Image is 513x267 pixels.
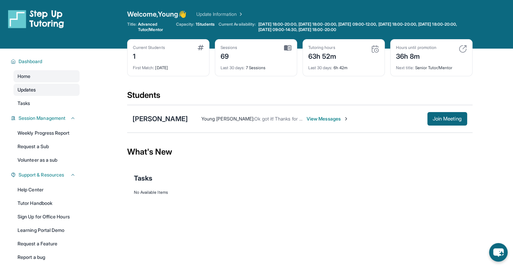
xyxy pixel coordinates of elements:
[427,112,467,126] button: Join Meeting
[258,22,471,32] span: [DATE] 18:00-20:00, [DATE] 18:00-20:00, [DATE] 09:00-12:00, [DATE] 18:00-20:00, [DATE] 18:00-20:0...
[13,127,80,139] a: Weekly Progress Report
[133,50,165,61] div: 1
[196,11,244,18] a: Update Information
[13,224,80,236] a: Learning Portal Demo
[13,70,80,82] a: Home
[196,22,215,27] span: 1 Students
[237,11,244,18] img: Chevron Right
[307,115,349,122] span: View Messages
[138,22,172,32] span: Advanced Tutor/Mentor
[127,22,137,32] span: Title:
[198,45,204,50] img: card
[133,114,188,124] div: [PERSON_NAME]
[257,22,472,32] a: [DATE] 18:00-20:00, [DATE] 18:00-20:00, [DATE] 09:00-12:00, [DATE] 18:00-20:00, [DATE] 18:00-20:0...
[18,100,30,107] span: Tasks
[284,45,291,51] img: card
[13,251,80,263] a: Report a bug
[221,45,237,50] div: Sessions
[127,137,473,167] div: What's New
[19,115,65,122] span: Session Management
[133,45,165,50] div: Current Students
[201,116,254,122] span: Young [PERSON_NAME] :
[489,243,508,262] button: chat-button
[13,97,80,109] a: Tasks
[13,140,80,153] a: Request a Sub
[176,22,194,27] span: Capacity:
[18,86,36,93] span: Updates
[308,65,333,70] span: Last 30 days :
[308,50,337,61] div: 63h 52m
[8,9,64,28] img: logo
[433,117,462,121] span: Join Meeting
[396,50,436,61] div: 36h 8m
[127,9,187,19] span: Welcome, Young 👋
[134,190,466,195] div: No Available Items
[13,154,80,166] a: Volunteer as a sub
[13,184,80,196] a: Help Center
[221,65,245,70] span: Last 30 days :
[127,90,473,105] div: Students
[343,116,349,122] img: Chevron-Right
[396,45,436,50] div: Hours until promotion
[134,173,152,183] span: Tasks
[396,65,414,70] span: Next title :
[13,84,80,96] a: Updates
[254,116,389,122] span: Ok got it! Thanks for letting me know I will see him [DATE] then
[221,50,237,61] div: 69
[308,61,379,71] div: 6h 42m
[396,61,467,71] div: Senior Tutor/Mentor
[18,73,30,80] span: Home
[219,22,256,32] span: Current Availability:
[133,65,154,70] span: First Match :
[308,45,337,50] div: Tutoring hours
[459,45,467,53] img: card
[16,115,76,122] button: Session Management
[16,171,76,178] button: Support & Resources
[13,238,80,250] a: Request a Feature
[19,171,64,178] span: Support & Resources
[371,45,379,53] img: card
[221,61,291,71] div: 7 Sessions
[13,211,80,223] a: Sign Up for Office Hours
[16,58,76,65] button: Dashboard
[19,58,42,65] span: Dashboard
[133,61,204,71] div: [DATE]
[13,197,80,209] a: Tutor Handbook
